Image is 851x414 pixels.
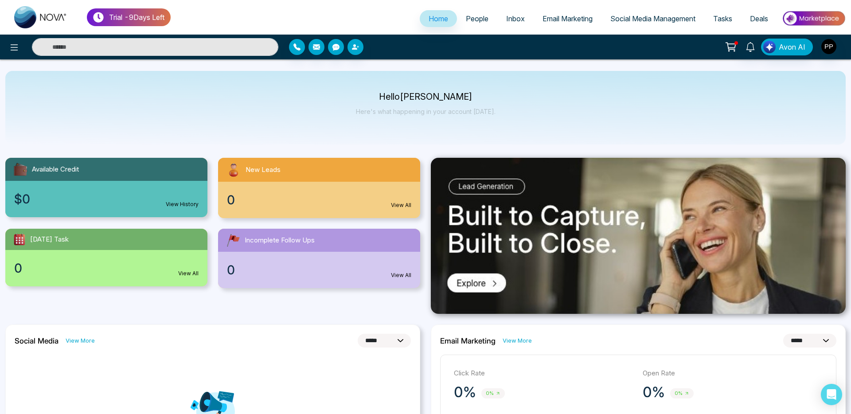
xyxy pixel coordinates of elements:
[12,232,27,246] img: todayTask.svg
[213,158,425,218] a: New Leads0View All
[14,259,22,277] span: 0
[704,10,741,27] a: Tasks
[32,164,79,175] span: Available Credit
[166,200,199,208] a: View History
[543,14,593,23] span: Email Marketing
[225,161,242,178] img: newLeads.svg
[713,14,732,23] span: Tasks
[781,8,846,28] img: Market-place.gif
[741,10,777,27] a: Deals
[497,10,534,27] a: Inbox
[178,269,199,277] a: View All
[431,158,846,314] img: .
[12,161,28,177] img: availableCredit.svg
[643,383,665,401] p: 0%
[420,10,457,27] a: Home
[109,12,164,23] p: Trial - 9 Days Left
[66,336,95,345] a: View More
[481,388,505,398] span: 0%
[391,201,411,209] a: View All
[506,14,525,23] span: Inbox
[610,14,695,23] span: Social Media Management
[821,384,842,405] div: Open Intercom Messenger
[454,368,634,379] p: Click Rate
[14,6,67,28] img: Nova CRM Logo
[213,229,425,288] a: Incomplete Follow Ups0View All
[429,14,448,23] span: Home
[821,39,836,54] img: User Avatar
[750,14,768,23] span: Deals
[227,191,235,209] span: 0
[503,336,532,345] a: View More
[225,232,241,248] img: followUps.svg
[246,165,281,175] span: New Leads
[227,261,235,279] span: 0
[457,10,497,27] a: People
[15,336,59,345] h2: Social Media
[466,14,488,23] span: People
[245,235,315,246] span: Incomplete Follow Ups
[454,383,476,401] p: 0%
[356,108,496,115] p: Here's what happening in your account [DATE].
[30,234,69,245] span: [DATE] Task
[440,336,496,345] h2: Email Marketing
[779,42,805,52] span: Avon AI
[763,41,776,53] img: Lead Flow
[14,190,30,208] span: $0
[601,10,704,27] a: Social Media Management
[534,10,601,27] a: Email Marketing
[761,39,813,55] button: Avon AI
[670,388,694,398] span: 0%
[356,93,496,101] p: Hello [PERSON_NAME]
[391,271,411,279] a: View All
[643,368,823,379] p: Open Rate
